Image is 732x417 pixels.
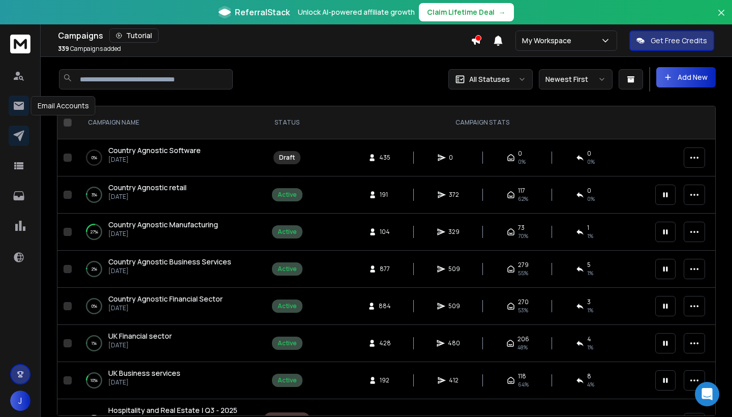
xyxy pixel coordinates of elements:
[109,28,159,43] button: Tutorial
[10,391,30,411] button: J
[518,232,528,240] span: 70 %
[108,331,172,341] a: UK Financial sector
[379,154,390,162] span: 435
[518,306,528,314] span: 53 %
[108,257,231,267] a: Country Agnostic Business Services
[449,376,459,384] span: 412
[108,294,223,304] a: Country Agnostic Financial Sector
[316,106,649,139] th: CAMPAIGN STATS
[278,228,297,236] div: Active
[58,44,69,53] span: 339
[469,74,510,84] p: All Statuses
[278,302,297,310] div: Active
[380,265,390,273] span: 877
[76,139,258,176] td: 0%Country Agnostic Software[DATE]
[108,304,223,312] p: [DATE]
[448,339,460,347] span: 480
[278,339,297,347] div: Active
[31,96,96,115] div: Email Accounts
[278,376,297,384] div: Active
[587,187,591,195] span: 0
[108,220,218,230] a: Country Agnostic Manufacturing
[587,335,591,343] span: 4
[518,372,526,380] span: 118
[587,306,593,314] span: 1 %
[518,224,525,232] span: 73
[108,193,187,201] p: [DATE]
[108,267,231,275] p: [DATE]
[258,106,316,139] th: STATUS
[518,298,529,306] span: 270
[380,376,390,384] span: 192
[380,191,390,199] span: 191
[58,45,121,53] p: Campaigns added
[235,6,290,18] span: ReferralStack
[108,230,218,238] p: [DATE]
[76,106,258,139] th: CAMPAIGN NAME
[448,228,460,236] span: 329
[108,405,237,415] a: Hospitality and Real Estate | Q3 - 2025
[587,269,593,277] span: 1 %
[587,158,595,166] span: 0%
[108,341,172,349] p: [DATE]
[380,228,390,236] span: 104
[587,372,591,380] span: 8
[76,288,258,325] td: 0%Country Agnostic Financial Sector[DATE]
[108,156,201,164] p: [DATE]
[91,338,97,348] p: 1 %
[449,191,459,199] span: 372
[448,302,460,310] span: 509
[90,375,98,385] p: 10 %
[517,343,528,351] span: 48 %
[587,232,593,240] span: 1 %
[518,187,525,195] span: 117
[518,195,528,203] span: 62 %
[76,214,258,251] td: 27%Country Agnostic Manufacturing[DATE]
[76,362,258,399] td: 10%UK Business services[DATE]
[715,6,728,31] button: Close banner
[587,261,591,269] span: 5
[587,380,594,389] span: 4 %
[656,67,716,87] button: Add New
[58,28,471,43] div: Campaigns
[448,265,460,273] span: 509
[91,301,97,311] p: 0 %
[629,31,714,51] button: Get Free Credits
[539,69,613,90] button: Newest First
[518,269,528,277] span: 55 %
[91,264,97,274] p: 2 %
[76,176,258,214] td: 3%Country Agnostic retail[DATE]
[587,224,589,232] span: 1
[76,325,258,362] td: 1%UK Financial sector[DATE]
[518,261,529,269] span: 279
[108,378,180,386] p: [DATE]
[419,3,514,21] button: Claim Lifetime Deal→
[298,7,415,17] p: Unlock AI-powered affiliate growth
[587,195,595,203] span: 0 %
[108,145,201,155] span: Country Agnostic Software
[108,257,231,266] span: Country Agnostic Business Services
[108,294,223,304] span: Country Agnostic Financial Sector
[91,153,97,163] p: 0 %
[108,183,187,193] a: Country Agnostic retail
[108,368,180,378] a: UK Business services
[695,382,719,406] div: Open Intercom Messenger
[108,220,218,229] span: Country Agnostic Manufacturing
[90,227,98,237] p: 27 %
[379,302,391,310] span: 884
[587,298,591,306] span: 3
[91,190,97,200] p: 3 %
[518,150,522,158] span: 0
[651,36,707,46] p: Get Free Credits
[108,183,187,192] span: Country Agnostic retail
[587,343,593,351] span: 1 %
[499,7,506,17] span: →
[279,154,295,162] div: Draft
[278,265,297,273] div: Active
[518,380,529,389] span: 64 %
[518,158,526,166] span: 0%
